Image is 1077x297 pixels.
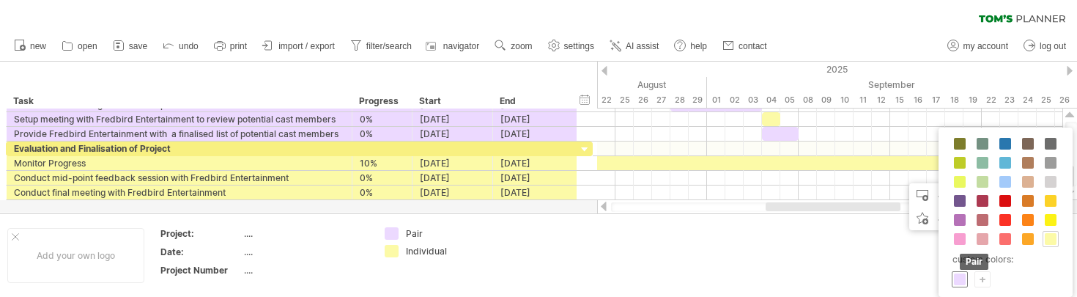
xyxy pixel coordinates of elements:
[366,41,412,51] span: filter/search
[725,92,744,108] div: Tuesday, 2 September 2025
[500,156,569,170] div: [DATE]
[259,37,339,56] a: import / export
[420,171,485,185] div: [DATE]
[443,41,479,51] span: navigator
[420,156,485,170] div: [DATE]
[420,112,485,126] div: [DATE]
[670,37,711,56] a: help
[689,92,707,108] div: Friday, 29 August 2025
[14,112,344,126] div: Setup meeting with Fredbird Entertainment to review potential cast members
[160,246,241,258] div: Date:
[872,92,890,108] div: Friday, 12 September 2025
[944,37,1013,56] a: my account
[835,92,854,108] div: Wednesday, 10 September 2025
[1055,92,1073,108] div: Friday, 26 September 2025
[406,245,486,257] div: Individual
[359,94,404,109] div: Progress
[360,112,404,126] div: 0%
[908,92,927,108] div: Tuesday, 16 September 2025
[1037,92,1055,108] div: Thursday, 25 September 2025
[799,92,817,108] div: Monday, 8 September 2025
[963,41,1008,51] span: my account
[606,37,663,56] a: AI assist
[159,37,203,56] a: undo
[58,37,102,56] a: open
[244,264,367,276] div: ....
[491,37,536,56] a: zoom
[960,254,988,270] span: Pair
[909,183,1010,207] div: add time block
[1040,41,1066,51] span: log out
[739,41,767,51] span: contact
[78,41,97,51] span: open
[690,41,707,51] span: help
[963,92,982,108] div: Friday, 19 September 2025
[14,156,344,170] div: Monitor Progress
[1020,37,1070,56] a: log out
[179,41,199,51] span: undo
[762,92,780,108] div: Thursday, 4 September 2025
[109,37,152,56] a: save
[14,171,344,185] div: Conduct mid-point feedback session with Fredbird Entertainment
[511,41,532,51] span: zoom
[14,186,344,199] div: Conduct final meeting with Fredbird Entertainment
[945,92,963,108] div: Thursday, 18 September 2025
[420,186,485,199] div: [DATE]
[982,92,1000,108] div: Monday, 22 September 2025
[719,37,771,56] a: contact
[946,249,1061,269] div: custom colors:
[420,127,485,141] div: [DATE]
[14,127,344,141] div: Provide Fredbird Entertainment with a finalised list of potential cast members
[634,92,652,108] div: Tuesday, 26 August 2025
[544,37,599,56] a: settings
[500,171,569,185] div: [DATE]
[564,41,594,51] span: settings
[975,272,990,286] div: +
[278,41,335,51] span: import / export
[129,41,147,51] span: save
[707,92,725,108] div: Monday, 1 September 2025
[500,127,569,141] div: [DATE]
[406,227,486,240] div: Pair
[360,127,404,141] div: 0%
[670,92,689,108] div: Thursday, 28 August 2025
[230,41,247,51] span: print
[10,37,51,56] a: new
[210,37,251,56] a: print
[30,41,46,51] span: new
[500,186,569,199] div: [DATE]
[854,92,872,108] div: Thursday, 11 September 2025
[780,92,799,108] div: Friday, 5 September 2025
[160,227,241,240] div: Project:
[160,264,241,276] div: Project Number
[7,228,144,283] div: Add your own logo
[244,246,367,258] div: ....
[890,92,908,108] div: Monday, 15 September 2025
[419,94,484,109] div: Start
[244,227,367,240] div: ....
[14,142,344,155] div: Evaluation and Finalisation of Project
[360,186,404,199] div: 0%
[927,92,945,108] div: Wednesday, 17 September 2025
[909,207,1010,230] div: add icon
[13,94,344,109] div: Task
[626,41,659,51] span: AI assist
[817,92,835,108] div: Tuesday, 9 September 2025
[500,94,569,109] div: End
[423,37,484,56] a: navigator
[615,92,634,108] div: Monday, 25 August 2025
[360,171,404,185] div: 0%
[360,156,404,170] div: 10%
[347,37,416,56] a: filter/search
[1018,92,1037,108] div: Wednesday, 24 September 2025
[744,92,762,108] div: Wednesday, 3 September 2025
[652,92,670,108] div: Wednesday, 27 August 2025
[1000,92,1018,108] div: Tuesday, 23 September 2025
[597,92,615,108] div: Friday, 22 August 2025
[500,112,569,126] div: [DATE]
